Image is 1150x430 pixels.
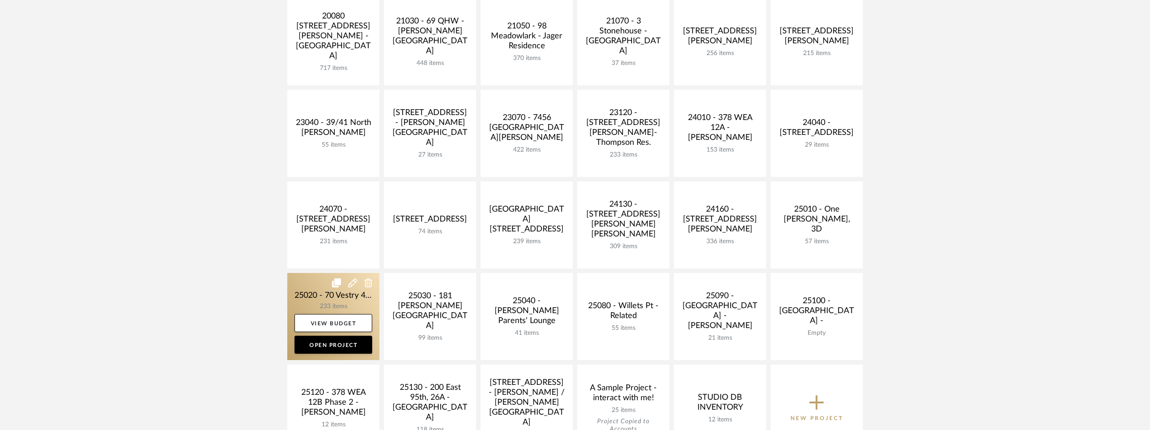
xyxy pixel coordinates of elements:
div: 23070 - 7456 [GEOGRAPHIC_DATA][PERSON_NAME] [488,113,566,146]
div: 20080 [STREET_ADDRESS][PERSON_NAME] - [GEOGRAPHIC_DATA] [295,11,372,65]
div: 370 items [488,55,566,62]
div: 57 items [778,238,855,245]
div: 448 items [391,60,469,67]
div: A Sample Project - interact with me! [584,383,662,407]
div: 25030 - 181 [PERSON_NAME][GEOGRAPHIC_DATA] [391,291,469,334]
div: 24040 - [STREET_ADDRESS] [778,118,855,141]
div: 21030 - 69 QHW - [PERSON_NAME][GEOGRAPHIC_DATA] [391,16,469,60]
div: STUDIO DB INVENTORY [681,393,759,416]
div: 24130 - [STREET_ADDRESS][PERSON_NAME][PERSON_NAME] [584,199,662,243]
div: 153 items [681,146,759,154]
div: 12 items [681,416,759,424]
div: 25 items [584,407,662,414]
a: View Budget [295,314,372,332]
div: 422 items [488,146,566,154]
div: 27 items [391,151,469,159]
p: New Project [790,414,843,423]
div: 25100 - [GEOGRAPHIC_DATA] - [778,296,855,329]
div: 12 items [295,421,372,429]
div: [STREET_ADDRESS] [391,214,469,228]
div: 37 items [584,60,662,67]
div: 25040 - [PERSON_NAME] Parents' Lounge [488,296,566,329]
div: 21050 - 98 Meadowlark - Jager Residence [488,21,566,55]
div: 233 items [584,151,662,159]
div: 74 items [391,228,469,236]
div: 309 items [584,243,662,250]
div: [STREET_ADDRESS][PERSON_NAME] [681,26,759,50]
div: 23120 - [STREET_ADDRESS][PERSON_NAME]-Thompson Res. [584,108,662,151]
div: 239 items [488,238,566,245]
div: 25130 - 200 East 95th, 26A - [GEOGRAPHIC_DATA] [391,383,469,426]
div: 99 items [391,334,469,342]
div: 25090 - [GEOGRAPHIC_DATA] - [PERSON_NAME] [681,291,759,334]
div: 29 items [778,141,855,149]
div: 256 items [681,50,759,57]
a: Open Project [295,336,372,354]
div: Empty [778,329,855,337]
div: 24010 - 378 WEA 12A - [PERSON_NAME] [681,113,759,146]
div: 23040 - 39/41 North [PERSON_NAME] [295,118,372,141]
div: 21070 - 3 Stonehouse - [GEOGRAPHIC_DATA] [584,16,662,60]
div: 55 items [584,324,662,332]
div: 55 items [295,141,372,149]
div: 717 items [295,65,372,72]
div: 24160 - [STREET_ADDRESS][PERSON_NAME] [681,204,759,238]
div: [STREET_ADDRESS] - [PERSON_NAME][GEOGRAPHIC_DATA] [391,108,469,151]
div: 336 items [681,238,759,245]
div: 24070 - [STREET_ADDRESS][PERSON_NAME] [295,204,372,238]
div: 25120 - 378 WEA 12B Phase 2 - [PERSON_NAME] [295,388,372,421]
div: 231 items [295,238,372,245]
div: 215 items [778,50,855,57]
div: 25010 - One [PERSON_NAME], 3D [778,204,855,238]
div: [STREET_ADDRESS][PERSON_NAME] [778,26,855,50]
div: [GEOGRAPHIC_DATA][STREET_ADDRESS] [488,204,566,238]
div: 25080 - Willets Pt - Related [584,301,662,324]
div: 41 items [488,329,566,337]
div: 21 items [681,334,759,342]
